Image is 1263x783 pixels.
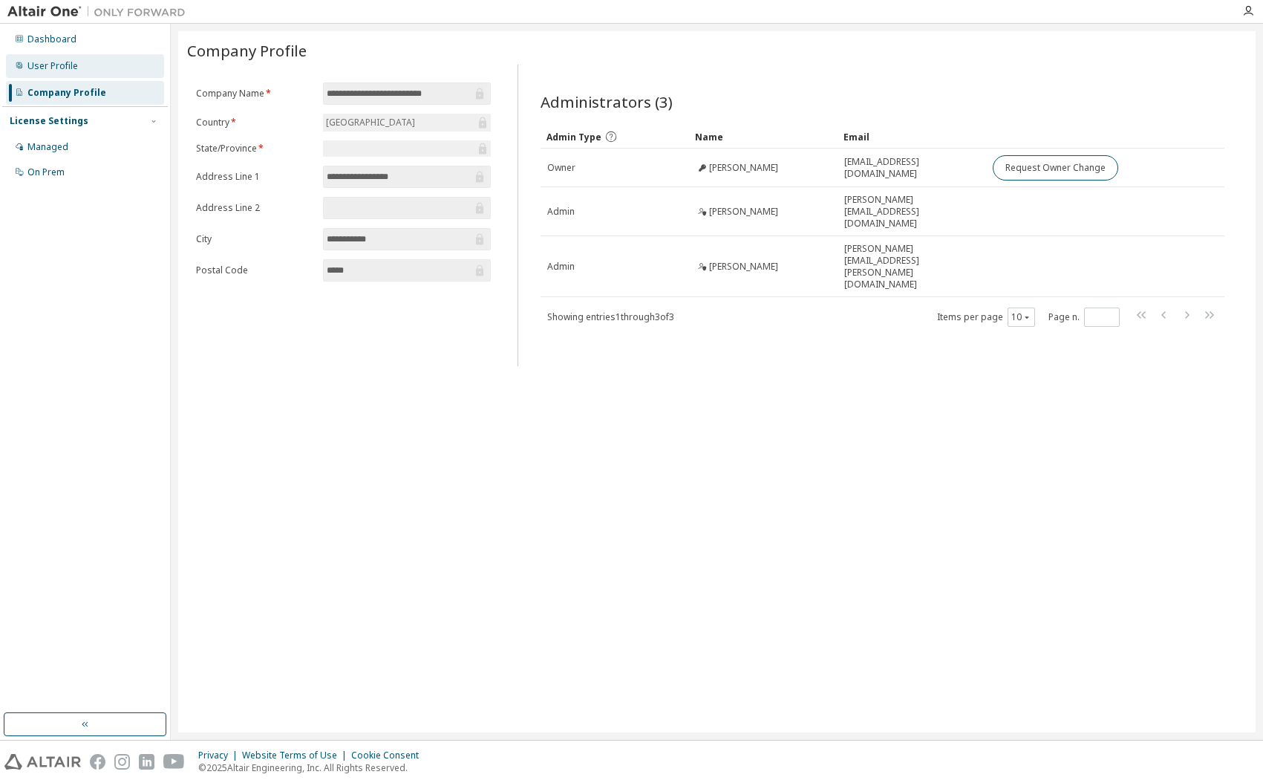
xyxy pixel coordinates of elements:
[196,202,314,214] label: Address Line 2
[196,117,314,129] label: Country
[90,754,105,770] img: facebook.svg
[324,114,417,131] div: [GEOGRAPHIC_DATA]
[27,87,106,99] div: Company Profile
[1048,308,1120,327] span: Page n.
[198,761,428,774] p: © 2025 Altair Engineering, Inc. All Rights Reserved.
[547,162,575,174] span: Owner
[541,91,673,112] span: Administrators (3)
[114,754,130,770] img: instagram.svg
[844,243,979,290] span: [PERSON_NAME][EMAIL_ADDRESS][PERSON_NAME][DOMAIN_NAME]
[4,754,81,770] img: altair_logo.svg
[163,754,185,770] img: youtube.svg
[139,754,154,770] img: linkedin.svg
[351,750,428,761] div: Cookie Consent
[709,162,778,174] span: [PERSON_NAME]
[27,33,76,45] div: Dashboard
[196,143,314,155] label: State/Province
[323,114,491,131] div: [GEOGRAPHIC_DATA]
[196,171,314,183] label: Address Line 1
[242,750,351,761] div: Website Terms of Use
[196,233,314,245] label: City
[1011,311,1031,323] button: 10
[546,131,601,143] span: Admin Type
[844,156,979,180] span: [EMAIL_ADDRESS][DOMAIN_NAME]
[27,166,65,178] div: On Prem
[843,125,980,149] div: Email
[187,40,307,61] span: Company Profile
[7,4,193,19] img: Altair One
[198,750,242,761] div: Privacy
[709,206,778,218] span: [PERSON_NAME]
[844,194,979,230] span: [PERSON_NAME][EMAIL_ADDRESS][DOMAIN_NAME]
[27,141,68,153] div: Managed
[196,264,314,276] label: Postal Code
[709,261,778,273] span: [PERSON_NAME]
[547,261,575,273] span: Admin
[547,311,674,323] span: Showing entries 1 through 3 of 3
[27,60,78,72] div: User Profile
[695,125,832,149] div: Name
[937,308,1035,327] span: Items per page
[993,155,1118,181] button: Request Owner Change
[547,206,575,218] span: Admin
[10,115,88,127] div: License Settings
[196,88,314,100] label: Company Name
